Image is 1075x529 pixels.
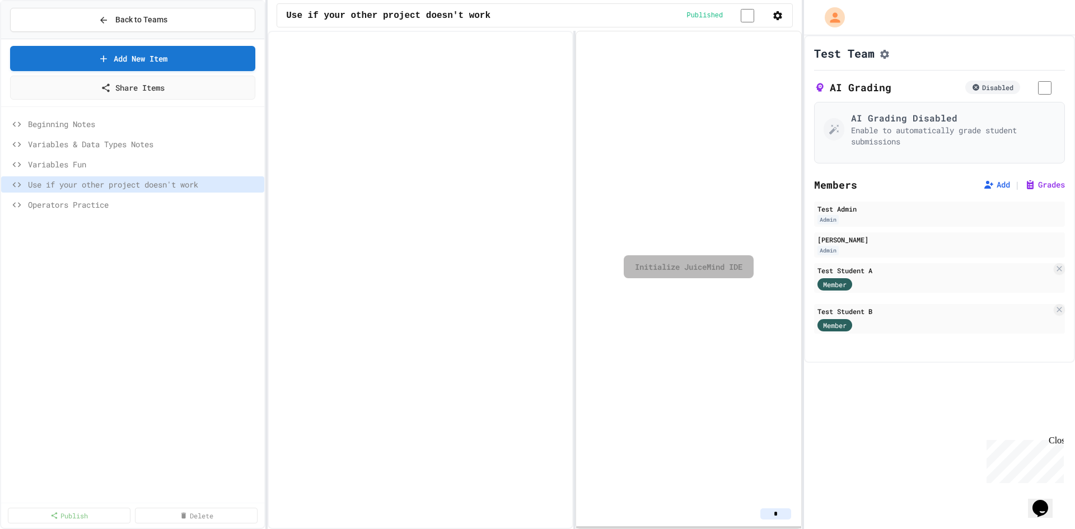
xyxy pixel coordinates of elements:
p: Enable to automatically grade student submissions [851,125,1055,147]
div: Test Student B [817,306,1051,316]
div: My Account [813,4,848,30]
span: Variables Fun [28,158,260,170]
span: Member [823,279,847,289]
button: Grades [1025,179,1065,190]
input: publish toggle [727,9,768,22]
div: Disabled [965,81,1020,94]
span: Use if your other project doesn't work [286,9,490,22]
a: Initialize JuiceMind IDE [624,255,754,278]
h2: Members [814,177,857,193]
span: | [1015,178,1020,191]
span: Beginning Notes [28,118,260,130]
a: Delete [135,508,258,523]
a: Add New Item [10,46,255,71]
button: Add [983,179,1010,190]
h2: AI Grading [814,79,891,95]
div: Chat with us now!Close [4,4,77,71]
div: Content is published and visible to students [686,8,768,22]
a: Share Items [10,76,255,100]
iframe: chat widget [1028,484,1064,518]
div: Admin [817,215,839,224]
div: Admin [817,246,839,255]
button: Assignment Settings [879,46,890,60]
button: Back to Teams [10,8,255,32]
span: Variables & Data Types Notes [28,138,260,150]
span: Back to Teams [115,14,167,26]
span: Use if your other project doesn't work [28,179,260,190]
span: Member [823,320,847,330]
a: Publish [8,508,130,523]
iframe: chat widget [982,436,1064,483]
div: Test Admin [817,204,1062,214]
div: [PERSON_NAME] [817,235,1062,245]
span: Published [686,11,723,20]
h3: AI Grading Disabled [851,111,1055,125]
div: Test Student A [817,265,1051,275]
h1: Test Team [814,45,875,61]
span: Operators Practice [28,199,260,210]
span: Enable AI Grading [1025,81,1065,93]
